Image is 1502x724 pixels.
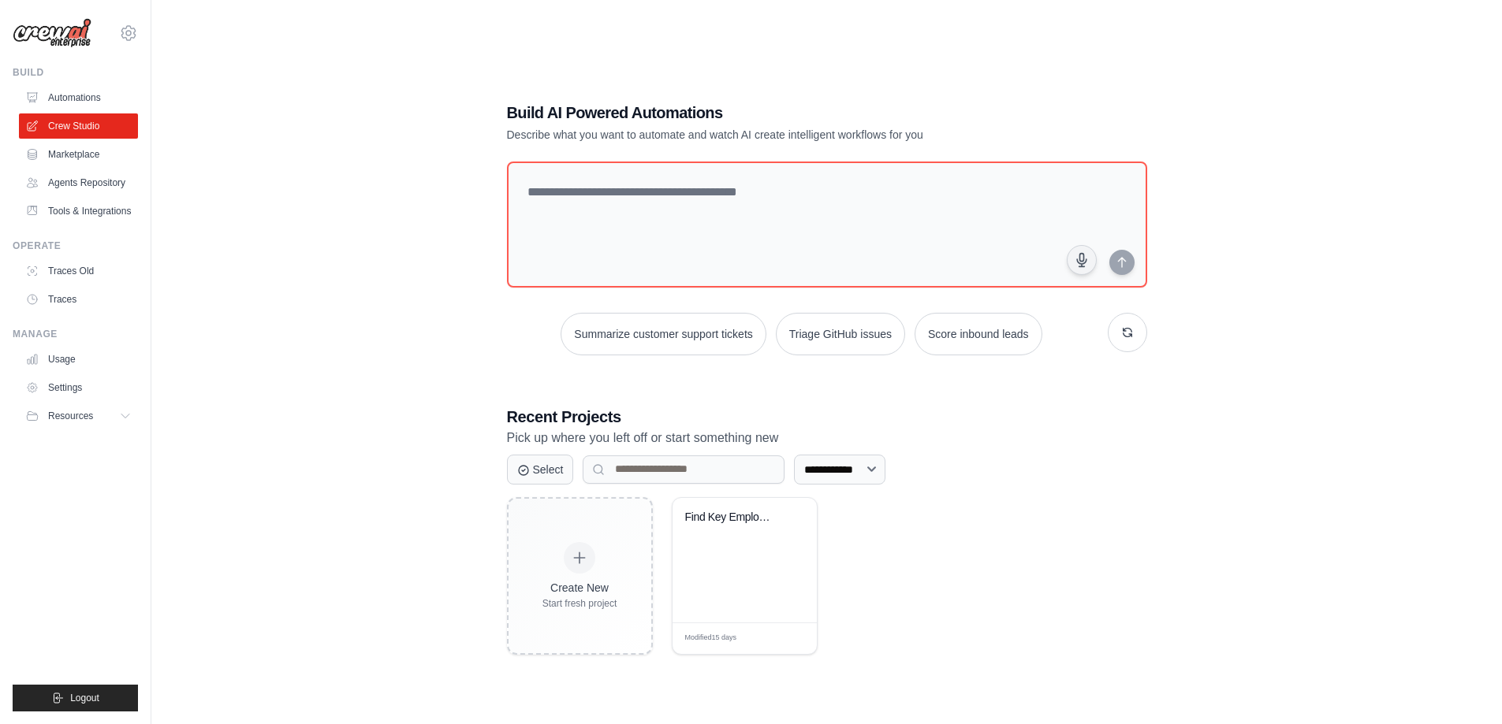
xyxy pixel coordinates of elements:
[507,102,1037,124] h1: Build AI Powered Automations
[70,692,99,704] span: Logout
[542,597,617,610] div: Start fresh project
[507,428,1147,448] p: Pick up where you left off or start something new
[13,66,138,79] div: Build
[915,313,1042,355] button: Score inbound leads
[19,142,138,167] a: Marketplace
[19,113,138,139] a: Crew Studio
[13,328,138,340] div: Manage
[19,199,138,224] a: Tools & Integrations
[776,313,905,355] button: Triage GitHub issues
[685,633,737,644] span: Modified 15 days
[542,580,617,596] div: Create New
[13,685,138,711] button: Logout
[507,127,1037,143] p: Describe what you want to automate and watch AI create intelligent workflows for you
[19,347,138,372] a: Usage
[19,170,138,195] a: Agents Repository
[685,511,781,525] div: Find Key Employees from Sheet
[507,455,574,485] button: Select
[19,287,138,312] a: Traces
[1108,313,1147,352] button: Get new suggestions
[13,18,91,48] img: Logo
[19,85,138,110] a: Automations
[19,375,138,400] a: Settings
[779,633,792,644] span: Edit
[19,403,138,429] button: Resources
[19,258,138,284] a: Traces Old
[48,410,93,422] span: Resources
[1067,245,1097,275] button: Click to speak your automation idea
[561,313,766,355] button: Summarize customer support tickets
[507,406,1147,428] h3: Recent Projects
[13,239,138,252] div: Operate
